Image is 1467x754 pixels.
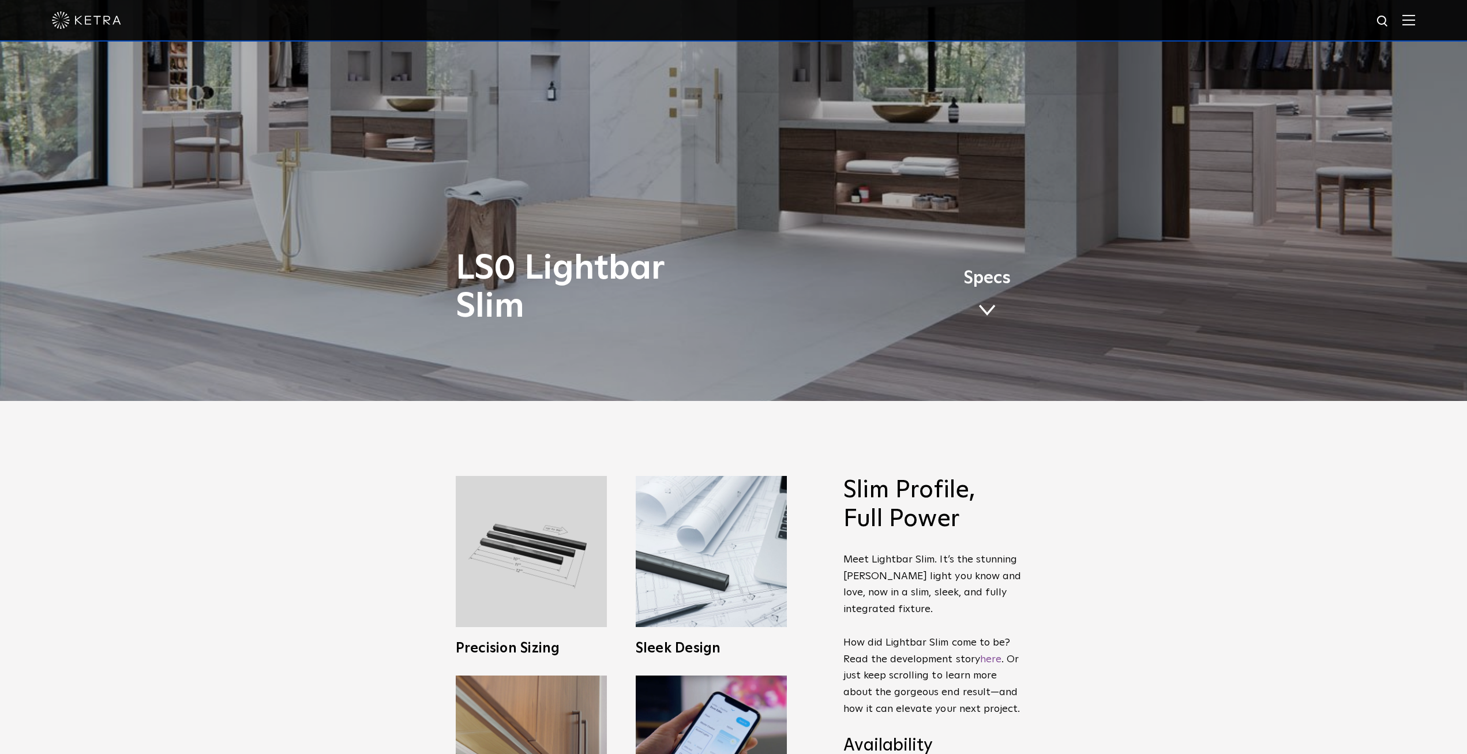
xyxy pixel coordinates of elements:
img: ketra-logo-2019-white [52,12,121,29]
a: Specs [963,275,1011,320]
h2: Slim Profile, Full Power [843,476,1022,534]
h3: Sleek Design [636,642,787,655]
h3: Precision Sizing [456,642,607,655]
img: Hamburger%20Nav.svg [1402,14,1415,25]
span: Specs [963,270,1011,287]
a: here [980,654,1001,665]
img: L30_Custom_Length_Black-2 [456,476,607,627]
p: Meet Lightbar Slim. It’s the stunning [PERSON_NAME] light you know and love, now in a slim, sleek... [843,552,1022,718]
img: L30_SlimProfile [636,476,787,627]
h1: LS0 Lightbar Slim [456,250,782,326]
img: search icon [1376,14,1390,29]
